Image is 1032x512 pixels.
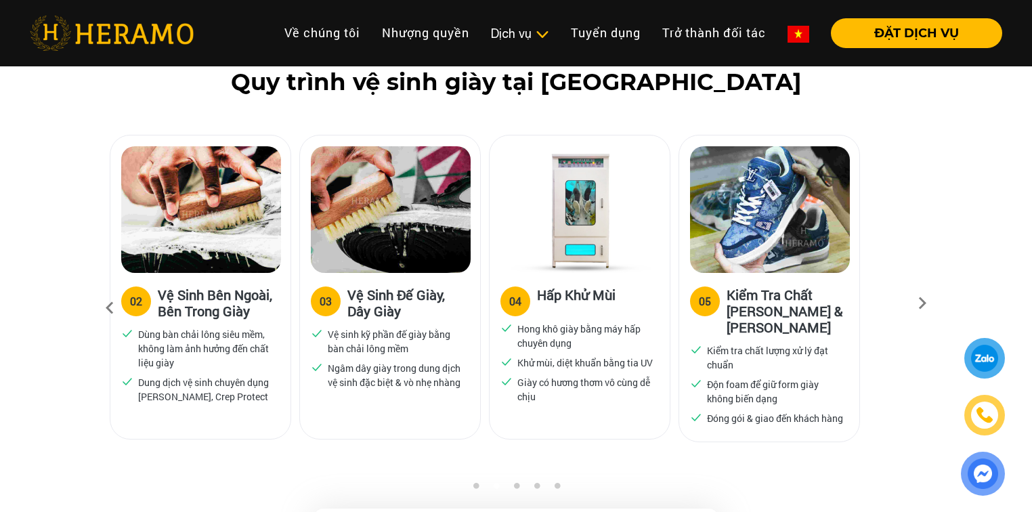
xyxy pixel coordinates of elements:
[130,293,142,310] div: 02
[690,411,702,423] img: checked.svg
[707,377,844,406] p: Độn foam để giữ form giày không biến dạng
[560,18,651,47] a: Tuyển dụng
[727,286,848,335] h3: Kiểm Tra Chất [PERSON_NAME] & [PERSON_NAME]
[509,482,523,496] button: 3
[371,18,480,47] a: Nhượng quyền
[690,377,702,389] img: checked.svg
[491,24,549,43] div: Dịch vụ
[820,27,1002,39] a: ĐẶT DỊCH VỤ
[274,18,371,47] a: Về chúng tôi
[965,396,1004,435] a: phone-icon
[121,327,133,339] img: checked.svg
[469,482,482,496] button: 1
[30,16,194,51] img: heramo-logo.png
[651,18,777,47] a: Trở thành đối tác
[976,407,993,423] img: phone-icon
[328,361,465,389] p: Ngâm dây giày trong dung dịch vệ sinh đặc biệt & vò nhẹ nhàng
[500,146,660,273] img: Heramo quy trinh ve sinh hap khu mui giay bang may hap uv
[500,375,513,387] img: checked.svg
[550,482,563,496] button: 5
[500,322,513,334] img: checked.svg
[517,356,653,370] p: Khử mùi, diệt khuẩn bằng tia UV
[690,146,850,273] img: Heramo quy trinh ve sinh kiem tra chat luong dong goi
[121,375,133,387] img: checked.svg
[311,361,323,373] img: checked.svg
[489,482,502,496] button: 2
[517,375,654,404] p: Giày có hương thơm vô cùng dễ chịu
[788,26,809,43] img: vn-flag.png
[347,286,469,319] h3: Vệ Sinh Đế Giày, Dây Giày
[311,146,471,273] img: Heramo quy trinh ve sinh de giay day giay
[537,286,616,314] h3: Hấp Khử Mùi
[320,293,332,310] div: 03
[517,322,654,350] p: Hong khô giày bằng máy hấp chuyên dụng
[690,343,702,356] img: checked.svg
[509,293,521,310] div: 04
[138,327,275,370] p: Dùng bàn chải lông siêu mềm, không làm ảnh hưởng đến chất liệu giày
[707,343,844,372] p: Kiểm tra chất lượng xử lý đạt chuẩn
[311,327,323,339] img: checked.svg
[121,146,281,273] img: Heramo quy trinh ve sinh giay ben ngoai ben trong
[707,411,843,425] p: Đóng gói & giao đến khách hàng
[530,482,543,496] button: 4
[138,375,275,404] p: Dung dịch vệ sinh chuyên dụng [PERSON_NAME], Crep Protect
[328,327,465,356] p: Vệ sinh kỹ phần đế giày bằng bàn chải lông mềm
[831,18,1002,48] button: ĐẶT DỊCH VỤ
[500,356,513,368] img: checked.svg
[158,286,280,319] h3: Vệ Sinh Bên Ngoài, Bên Trong Giày
[535,28,549,41] img: subToggleIcon
[699,293,711,310] div: 05
[30,68,1002,96] h2: Quy trình vệ sinh giày tại [GEOGRAPHIC_DATA]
